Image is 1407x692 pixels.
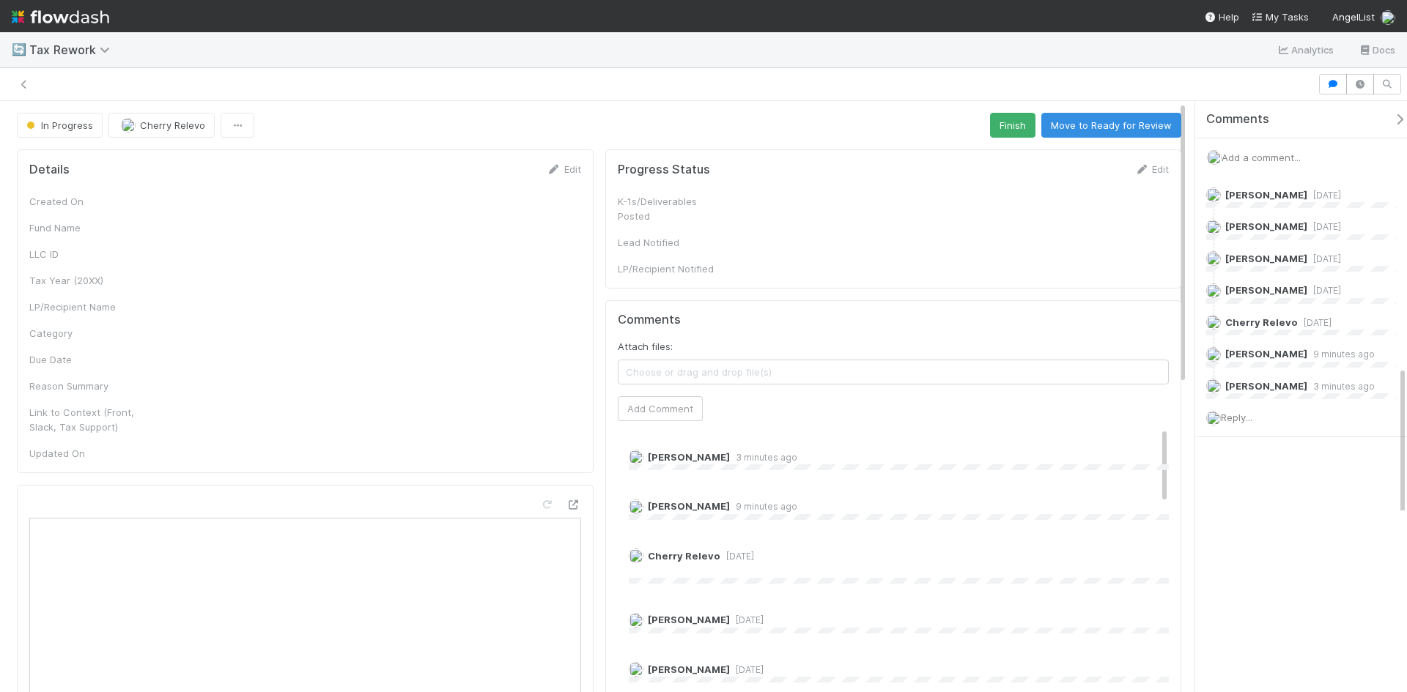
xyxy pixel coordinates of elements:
img: avatar_1c2f0edd-858e-4812-ac14-2a8986687c67.png [1381,10,1395,25]
a: Analytics [1277,41,1334,59]
button: Cherry Relevo [108,113,215,138]
span: [PERSON_NAME] [1225,220,1307,232]
span: Comments [1206,112,1269,127]
img: avatar_04ed6c9e-3b93-401c-8c3a-8fad1b1fc72c.png [1206,379,1221,393]
span: [PERSON_NAME] [648,451,730,463]
img: avatar_1c2f0edd-858e-4812-ac14-2a8986687c67.png [629,548,643,563]
img: avatar_04ed6c9e-3b93-401c-8c3a-8fad1b1fc72c.png [1206,347,1221,362]
img: logo-inverted-e16ddd16eac7371096b0.svg [12,4,109,29]
div: Tax Year (20XX) [29,273,139,288]
div: LP/Recipient Notified [618,261,728,276]
img: avatar_04ed6c9e-3b93-401c-8c3a-8fad1b1fc72c.png [1206,220,1221,234]
span: Cherry Relevo [140,119,205,131]
div: Due Date [29,352,139,367]
img: avatar_04ed6c9e-3b93-401c-8c3a-8fad1b1fc72c.png [1206,283,1221,298]
span: [DATE] [720,551,754,562]
h5: Progress Status [618,163,710,177]
span: [PERSON_NAME] [1225,348,1307,360]
img: avatar_04ed6c9e-3b93-401c-8c3a-8fad1b1fc72c.png [629,450,643,464]
span: 9 minutes ago [730,501,797,512]
button: Move to Ready for Review [1041,113,1181,138]
div: Help [1204,10,1239,24]
span: [PERSON_NAME] [1225,380,1307,392]
button: Add Comment [618,396,703,421]
h5: Details [29,163,70,177]
span: [DATE] [1307,253,1341,264]
div: Fund Name [29,220,139,235]
span: 🔄 [12,43,26,56]
span: [DATE] [1307,285,1341,296]
a: My Tasks [1251,10,1309,24]
div: Category [29,326,139,341]
button: Finish [990,113,1035,138]
span: Choose or drag and drop file(s) [618,360,1169,384]
span: [PERSON_NAME] [1225,284,1307,296]
span: Reply... [1221,412,1252,423]
img: avatar_1c2f0edd-858e-4812-ac14-2a8986687c67.png [1206,315,1221,330]
div: Lead Notified [618,235,728,250]
span: My Tasks [1251,11,1309,23]
div: Link to Context (Front, Slack, Tax Support) [29,405,139,434]
span: Add a comment... [1222,152,1301,163]
button: In Progress [17,113,103,138]
div: Updated On [29,446,139,461]
span: [PERSON_NAME] [648,614,730,625]
img: avatar_04ed6c9e-3b93-401c-8c3a-8fad1b1fc72c.png [1206,251,1221,266]
div: K-1s/Deliverables Posted [618,194,728,223]
span: Cherry Relevo [1225,316,1298,328]
img: avatar_04ed6c9e-3b93-401c-8c3a-8fad1b1fc72c.png [629,662,643,677]
span: Cherry Relevo [648,550,720,562]
h5: Comments [618,313,1170,327]
span: [PERSON_NAME] [648,500,730,512]
a: Edit [1134,163,1169,175]
span: [DATE] [730,614,764,625]
div: LLC ID [29,247,139,261]
span: [DATE] [1307,190,1341,201]
img: avatar_1c2f0edd-858e-4812-ac14-2a8986687c67.png [121,118,136,133]
span: 9 minutes ago [1307,349,1375,360]
label: Attach files: [618,339,673,354]
div: Created On [29,194,139,209]
a: Edit [547,163,581,175]
span: [PERSON_NAME] [1225,253,1307,264]
span: AngelList [1332,11,1375,23]
img: avatar_04ed6c9e-3b93-401c-8c3a-8fad1b1fc72c.png [1206,187,1221,202]
span: Tax Rework [29,42,117,57]
span: 3 minutes ago [730,452,797,463]
img: avatar_1c2f0edd-858e-4812-ac14-2a8986687c67.png [1207,150,1222,165]
div: LP/Recipient Name [29,300,139,314]
img: avatar_04ed6c9e-3b93-401c-8c3a-8fad1b1fc72c.png [629,499,643,514]
span: 3 minutes ago [1307,381,1375,392]
div: Reason Summary [29,379,139,393]
img: avatar_04ed6c9e-3b93-401c-8c3a-8fad1b1fc72c.png [629,613,643,628]
span: [PERSON_NAME] [1225,189,1307,201]
span: [DATE] [1307,221,1341,232]
img: avatar_1c2f0edd-858e-4812-ac14-2a8986687c67.png [1206,411,1221,425]
span: [DATE] [1298,317,1332,328]
span: [DATE] [730,664,764,675]
span: In Progress [23,119,93,131]
span: [PERSON_NAME] [648,663,730,675]
a: Docs [1358,41,1395,59]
